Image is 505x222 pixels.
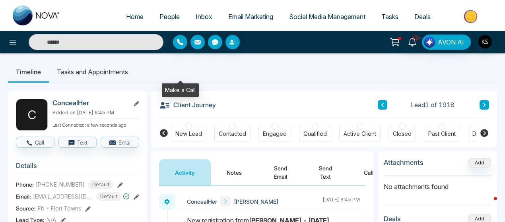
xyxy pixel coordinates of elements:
img: Market-place.gif [443,8,500,25]
button: Call [16,137,54,148]
img: Lead Flow [424,37,435,48]
button: Notes [211,159,258,185]
img: User Avatar [478,35,492,48]
a: Deals [406,9,439,24]
p: Added on [DATE] 6:45 PM [52,109,139,116]
h2: ConcealHer [52,99,126,107]
a: Home [118,9,151,24]
a: Social Media Management [281,9,373,24]
span: [EMAIL_ADDRESS][DOMAIN_NAME] [33,192,93,201]
h3: Client Journey [159,99,216,111]
div: Engaged [263,130,287,138]
span: Default [88,180,113,189]
span: Email: [16,192,31,201]
span: ConcealHer [187,197,217,206]
a: 10+ [403,35,422,48]
img: Nova CRM Logo [13,6,60,25]
span: Source: [16,204,36,212]
h3: Details [16,162,139,174]
a: Inbox [188,9,220,24]
button: Send Text [303,159,348,185]
div: New Lead [175,130,202,138]
h3: Attachments [384,158,423,166]
span: Inbox [196,13,212,21]
li: Timeline [8,61,49,83]
div: Past Client [428,130,456,138]
span: Fb - Flori Towns [38,204,81,212]
div: Contacted [219,130,246,138]
a: People [151,9,188,24]
li: Tasks and Appointments [49,61,136,83]
span: Email Marketing [228,13,273,21]
span: [PERSON_NAME] [234,197,278,206]
div: C [16,99,48,131]
span: Social Media Management [289,13,365,21]
a: Tasks [373,9,406,24]
div: [DATE] 6:45 PM [322,196,360,207]
span: Default [96,192,121,201]
span: [PHONE_NUMBER] [36,180,85,189]
div: Qualified [303,130,327,138]
p: Last Connected: a few seconds ago [52,120,139,129]
a: Email Marketing [220,9,281,24]
span: 10+ [412,35,420,42]
span: Lead 1 of 1918 [411,100,454,110]
button: Call [348,159,389,185]
iframe: Intercom live chat [478,195,497,214]
button: Send Email [258,159,303,185]
div: Closed [393,130,412,138]
p: No attachments found [384,176,491,191]
span: People [159,13,180,21]
span: Tasks [381,13,398,21]
button: Add [468,158,491,168]
span: Phone: [16,180,34,189]
span: AVON AI [438,37,464,47]
button: AVON AI [422,35,471,50]
div: Active Client [344,130,376,138]
button: Text [58,137,97,148]
span: Home [126,13,144,21]
div: Make a Call [162,83,199,97]
button: Activity [159,159,211,185]
span: Deals [414,13,431,21]
button: Email [101,137,139,148]
span: Add [468,159,491,166]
